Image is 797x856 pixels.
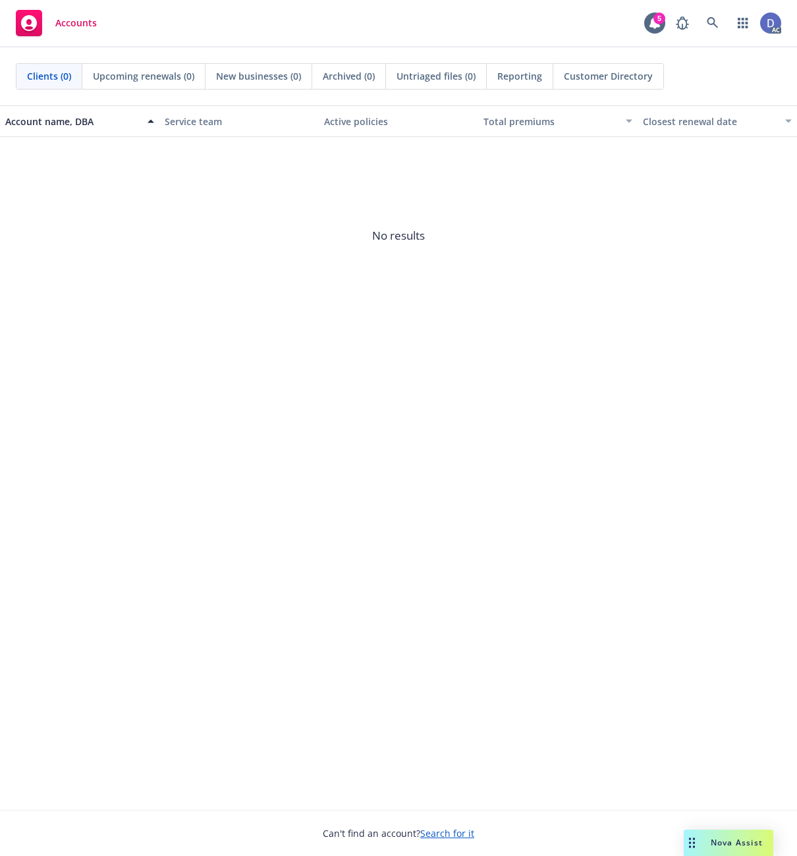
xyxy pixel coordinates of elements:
[564,69,653,83] span: Customer Directory
[478,105,638,137] button: Total premiums
[324,115,473,128] div: Active policies
[497,69,542,83] span: Reporting
[669,10,696,36] a: Report a Bug
[420,827,474,840] a: Search for it
[55,18,97,28] span: Accounts
[323,826,474,840] span: Can't find an account?
[397,69,476,83] span: Untriaged files (0)
[93,69,194,83] span: Upcoming renewals (0)
[684,830,700,856] div: Drag to move
[11,5,102,41] a: Accounts
[643,115,777,128] div: Closest renewal date
[483,115,618,128] div: Total premiums
[653,13,665,24] div: 5
[319,105,478,137] button: Active policies
[216,69,301,83] span: New businesses (0)
[5,115,140,128] div: Account name, DBA
[638,105,797,137] button: Closest renewal date
[730,10,756,36] a: Switch app
[323,69,375,83] span: Archived (0)
[27,69,71,83] span: Clients (0)
[700,10,726,36] a: Search
[165,115,314,128] div: Service team
[711,837,763,848] span: Nova Assist
[760,13,781,34] img: photo
[684,830,773,856] button: Nova Assist
[159,105,319,137] button: Service team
